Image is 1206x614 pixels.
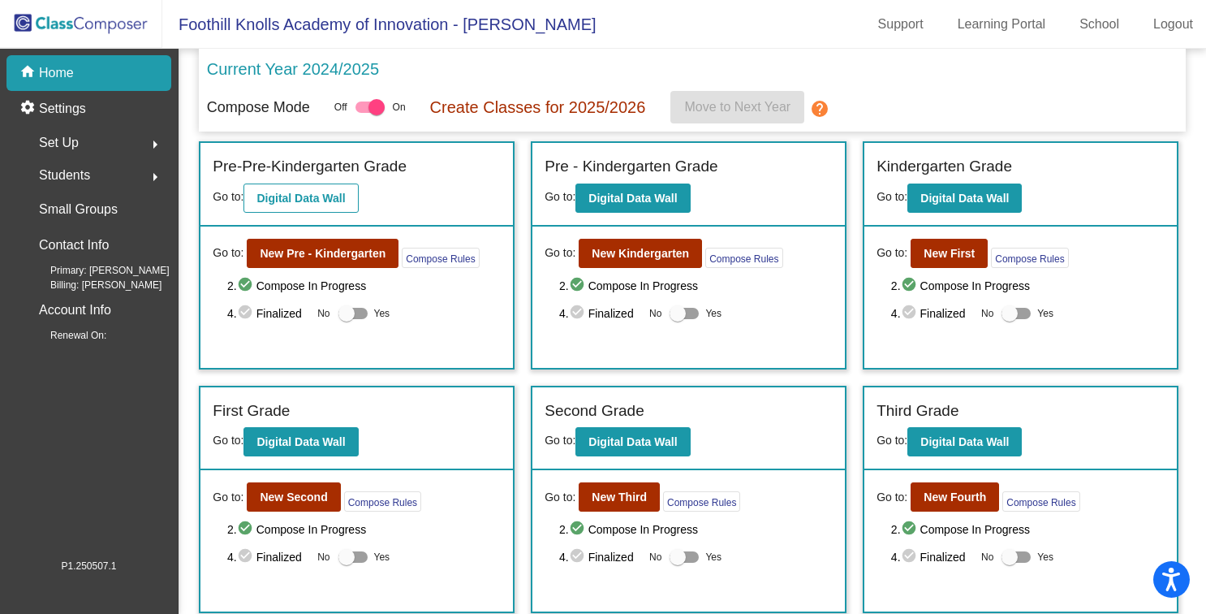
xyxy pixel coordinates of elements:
[24,328,106,343] span: Renewal On:
[213,489,243,506] span: Go to:
[227,520,501,539] span: 2. Compose In Progress
[237,547,256,567] mat-icon: check_circle
[559,276,833,296] span: 2. Compose In Progress
[684,100,790,114] span: Move to Next Year
[260,491,327,504] b: New Second
[1002,491,1079,512] button: Compose Rules
[670,91,804,123] button: Move to Next Year
[811,99,830,119] mat-icon: help
[334,100,347,115] span: Off
[705,248,782,268] button: Compose Rules
[19,63,39,83] mat-icon: home
[559,547,641,567] span: 4. Finalized
[207,57,379,81] p: Current Year 2024/2025
[920,192,1009,205] b: Digital Data Wall
[911,239,988,268] button: New First
[24,278,162,292] span: Billing: [PERSON_NAME]
[227,304,309,323] span: 4. Finalized
[579,482,660,512] button: New Third
[1037,547,1053,567] span: Yes
[317,550,329,564] span: No
[227,276,501,296] span: 2. Compose In Progress
[579,239,702,268] button: New Kindergarten
[559,520,833,539] span: 2. Compose In Progress
[901,276,920,296] mat-icon: check_circle
[705,304,721,323] span: Yes
[1140,11,1206,37] a: Logout
[907,427,1022,456] button: Digital Data Wall
[393,100,406,115] span: On
[1066,11,1132,37] a: School
[545,489,575,506] span: Go to:
[545,155,717,179] label: Pre - Kindergarten Grade
[213,244,243,262] span: Go to:
[39,164,90,187] span: Students
[592,247,689,260] b: New Kindergarten
[1037,304,1053,323] span: Yes
[24,263,170,278] span: Primary: [PERSON_NAME]
[243,427,358,456] button: Digital Data Wall
[981,306,993,321] span: No
[260,247,385,260] b: New Pre - Kindergarten
[237,276,256,296] mat-icon: check_circle
[991,248,1068,268] button: Compose Rules
[891,547,973,567] span: 4. Finalized
[877,190,907,203] span: Go to:
[575,427,690,456] button: Digital Data Wall
[317,306,329,321] span: No
[256,192,345,205] b: Digital Data Wall
[663,491,740,512] button: Compose Rules
[213,190,243,203] span: Go to:
[901,520,920,539] mat-icon: check_circle
[145,135,165,154] mat-icon: arrow_right
[981,550,993,564] span: No
[945,11,1059,37] a: Learning Portal
[877,244,907,262] span: Go to:
[256,435,345,448] b: Digital Data Wall
[924,491,986,504] b: New Fourth
[569,276,588,296] mat-icon: check_circle
[569,520,588,539] mat-icon: check_circle
[237,304,256,323] mat-icon: check_circle
[39,234,109,257] p: Contact Info
[243,184,358,213] button: Digital Data Wall
[145,167,165,187] mat-icon: arrow_right
[545,190,575,203] span: Go to:
[649,550,661,564] span: No
[213,434,243,447] span: Go to:
[877,155,1012,179] label: Kindergarten Grade
[588,435,677,448] b: Digital Data Wall
[39,99,86,119] p: Settings
[901,304,920,323] mat-icon: check_circle
[575,184,690,213] button: Digital Data Wall
[213,400,290,423] label: First Grade
[545,400,644,423] label: Second Grade
[344,491,421,512] button: Compose Rules
[891,276,1165,296] span: 2. Compose In Progress
[207,97,310,119] p: Compose Mode
[559,304,641,323] span: 4. Finalized
[592,491,647,504] b: New Third
[545,434,575,447] span: Go to:
[374,547,390,567] span: Yes
[891,520,1165,539] span: 2. Compose In Progress
[569,547,588,567] mat-icon: check_circle
[901,547,920,567] mat-icon: check_circle
[911,482,999,512] button: New Fourth
[877,434,907,447] span: Go to:
[39,63,74,83] p: Home
[237,520,256,539] mat-icon: check_circle
[649,306,661,321] span: No
[19,99,39,119] mat-icon: settings
[162,11,597,37] span: Foothill Knolls Academy of Innovation - [PERSON_NAME]
[39,132,79,154] span: Set Up
[705,547,721,567] span: Yes
[865,11,937,37] a: Support
[877,400,958,423] label: Third Grade
[920,435,1009,448] b: Digital Data Wall
[907,184,1022,213] button: Digital Data Wall
[545,244,575,262] span: Go to:
[374,304,390,323] span: Yes
[227,547,309,567] span: 4. Finalized
[891,304,973,323] span: 4. Finalized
